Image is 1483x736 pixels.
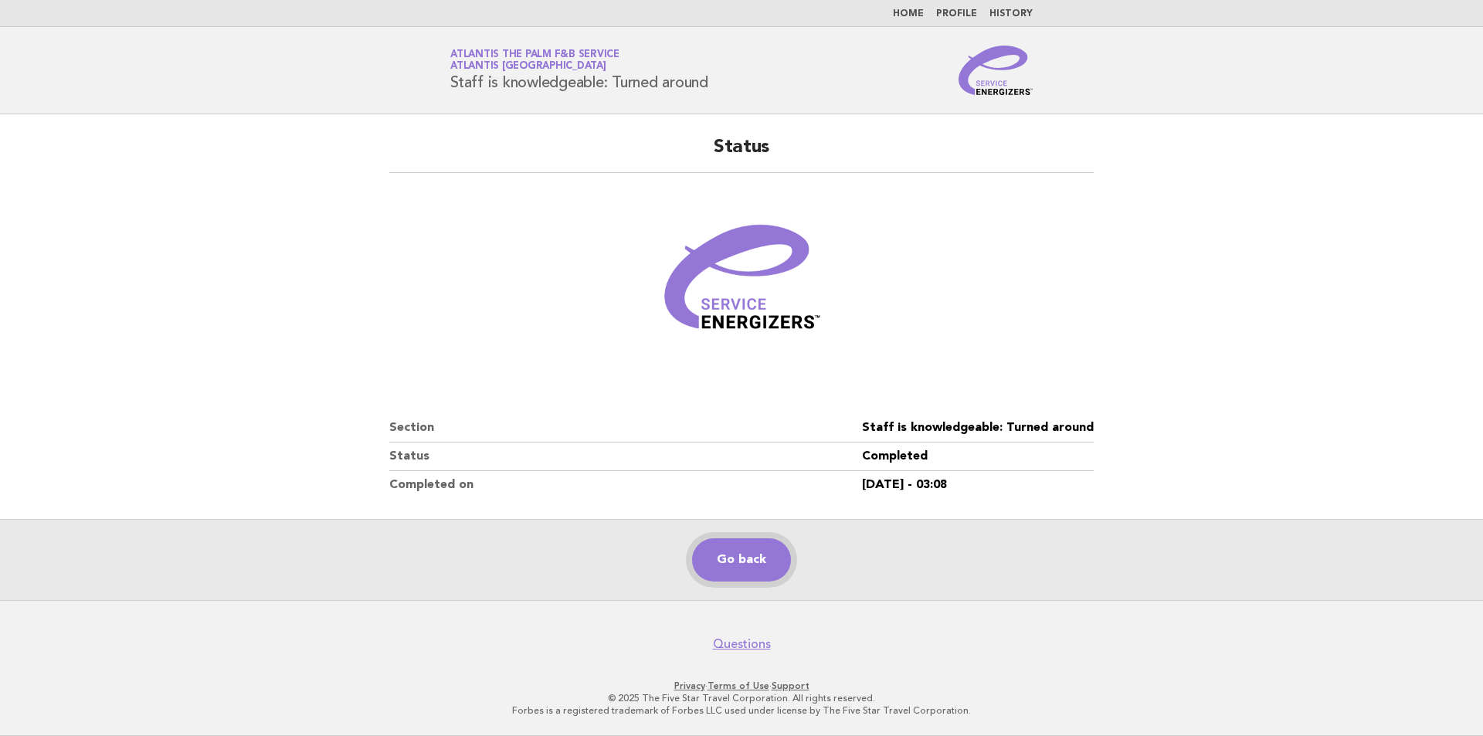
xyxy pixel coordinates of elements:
a: Support [772,680,809,691]
a: History [989,9,1033,19]
dd: Completed [862,443,1094,471]
a: Home [893,9,924,19]
dt: Status [389,443,862,471]
p: · · [269,680,1214,692]
dd: Staff is knowledgeable: Turned around [862,414,1094,443]
span: Atlantis [GEOGRAPHIC_DATA] [450,62,606,72]
a: Privacy [674,680,705,691]
dt: Section [389,414,862,443]
h2: Status [389,135,1094,173]
a: Go back [692,538,791,582]
p: Forbes is a registered trademark of Forbes LLC used under license by The Five Star Travel Corpora... [269,704,1214,717]
a: Questions [713,636,771,652]
h1: Staff is knowledgeable: Turned around [450,50,708,90]
a: Atlantis the Palm F&B ServiceAtlantis [GEOGRAPHIC_DATA] [450,49,619,71]
a: Terms of Use [708,680,769,691]
img: Service Energizers [959,46,1033,95]
dt: Completed on [389,471,862,499]
img: Verified [649,192,834,377]
p: © 2025 The Five Star Travel Corporation. All rights reserved. [269,692,1214,704]
dd: [DATE] - 03:08 [862,471,1094,499]
a: Profile [936,9,977,19]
